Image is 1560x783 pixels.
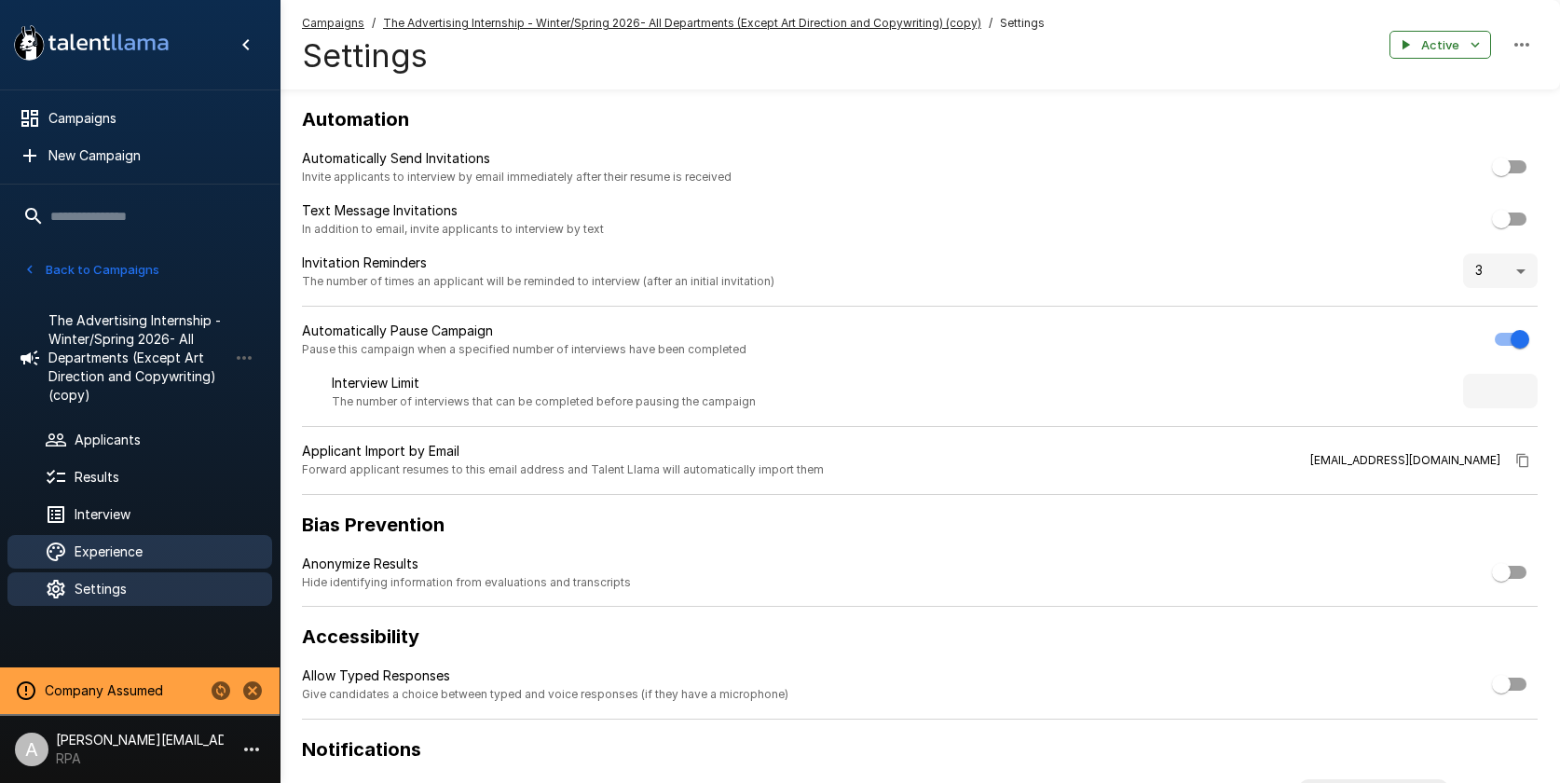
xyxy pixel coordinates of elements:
[302,220,604,239] span: In addition to email, invite applicants to interview by text
[302,36,1045,76] h4: Settings
[332,392,756,411] span: The number of interviews that can be completed before pausing the campaign
[383,16,981,30] u: The Advertising Internship - Winter/Spring 2026- All Departments (Except Art Direction and Copywr...
[1389,31,1491,60] button: Active
[302,254,774,272] p: Invitation Reminders
[302,738,421,761] b: Notifications
[302,108,409,130] b: Automation
[302,442,824,460] p: Applicant Import by Email
[302,573,631,592] span: Hide identifying information from evaluations and transcripts
[1000,14,1045,33] span: Settings
[302,16,364,30] u: Campaigns
[302,555,631,573] p: Anonymize Results
[1310,451,1500,470] span: [EMAIL_ADDRESS][DOMAIN_NAME]
[302,685,788,704] span: Give candidates a choice between typed and voice responses (if they have a microphone)
[1463,254,1538,289] div: 3
[302,272,774,291] span: The number of times an applicant will be reminded to interview (after an initial invitation)
[302,168,732,186] span: Invite applicants to interview by email immediately after their resume is received
[302,340,746,359] span: Pause this campaign when a specified number of interviews have been completed
[302,201,604,220] p: Text Message Invitations
[302,149,732,168] p: Automatically Send Invitations
[302,514,445,536] b: Bias Prevention
[372,14,376,33] span: /
[302,322,746,340] p: Automatically Pause Campaign
[302,666,788,685] p: Allow Typed Responses
[302,460,824,479] span: Forward applicant resumes to this email address and Talent Llama will automatically import them
[989,14,992,33] span: /
[302,625,419,648] b: Accessibility
[332,374,756,392] p: Interview Limit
